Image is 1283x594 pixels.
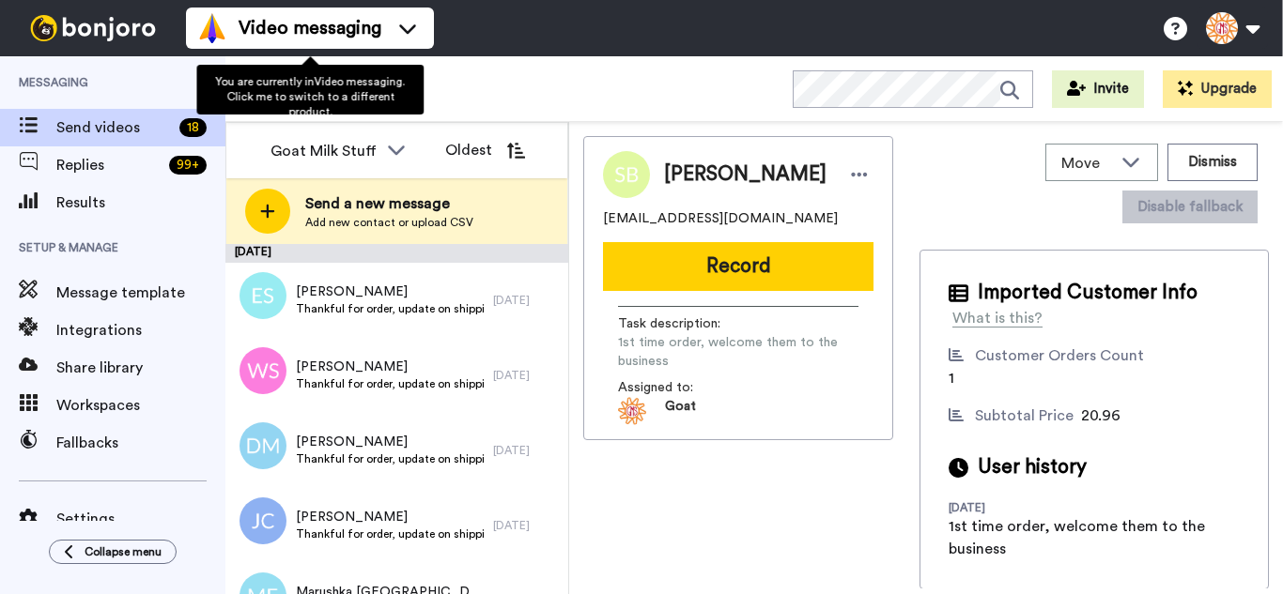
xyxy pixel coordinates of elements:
[305,192,473,215] span: Send a new message
[603,151,650,198] img: Image of Susan Bartlett
[618,378,750,397] span: Assigned to:
[305,215,473,230] span: Add new contact or upload CSV
[1122,190,1258,223] button: Disable fallback
[56,432,225,454] span: Fallbacks
[296,508,484,526] span: [PERSON_NAME]
[56,154,162,176] span: Replies
[197,13,227,43] img: vm-color.svg
[665,397,696,425] span: Goat
[618,314,750,333] span: Task description :
[56,191,225,214] span: Results
[296,282,484,301] span: [PERSON_NAME]
[975,404,1074,427] div: Subtotal Price
[1061,152,1112,175] span: Move
[1163,70,1272,108] button: Upgrade
[664,160,827,189] span: [PERSON_NAME]
[978,279,1198,307] span: Imported Customer Info
[225,244,568,263] div: [DATE]
[23,15,163,41] img: bj-logo-header-white.svg
[493,443,559,458] div: [DATE]
[179,118,207,137] div: 18
[949,500,1071,515] div: [DATE]
[85,544,162,559] span: Collapse menu
[169,156,207,175] div: 99 +
[1081,408,1121,423] span: 20.96
[56,357,225,379] span: Share library
[1167,144,1258,181] button: Dismiss
[296,433,484,451] span: [PERSON_NAME]
[949,371,954,386] span: 1
[493,518,559,533] div: [DATE]
[239,15,381,41] span: Video messaging
[56,319,225,342] span: Integrations
[240,422,286,469] img: dm.png
[296,301,484,316] span: Thankful for order, update on shipping.
[56,282,225,304] span: Message template
[240,347,286,394] img: ws.png
[493,293,559,308] div: [DATE]
[431,131,539,169] button: Oldest
[271,140,378,162] div: Goat Milk Stuff
[56,508,225,530] span: Settings
[493,368,559,383] div: [DATE]
[215,76,405,117] span: You are currently in Video messaging . Click me to switch to a different product.
[603,242,873,291] button: Record
[1052,70,1144,108] button: Invite
[618,397,646,425] img: 5d2957c9-16f3-4727-b4cc-986dc77f13ee-1569252105.jpg
[240,497,286,544] img: jc.png
[240,272,286,319] img: es.png
[49,540,177,564] button: Collapse menu
[56,394,225,417] span: Workspaces
[296,526,484,541] span: Thankful for order, update on shipping.
[952,307,1043,329] div: What is this?
[618,333,858,371] span: 1st time order, welcome them to the business
[949,515,1240,560] div: 1st time order, welcome them to the business
[978,453,1087,481] span: User history
[56,116,172,139] span: Send videos
[975,344,1144,367] div: Customer Orders Count
[296,451,484,466] span: Thankful for order, update on shipping.
[603,209,838,228] span: [EMAIL_ADDRESS][DOMAIN_NAME]
[296,376,484,391] span: Thankful for order, update on shipping.
[296,358,484,376] span: [PERSON_NAME]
